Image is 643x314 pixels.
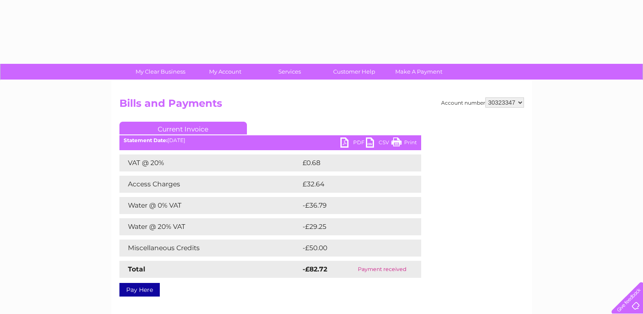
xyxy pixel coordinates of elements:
td: VAT @ 20% [119,154,300,171]
a: PDF [340,137,366,150]
td: -£29.25 [300,218,405,235]
td: Water @ 0% VAT [119,197,300,214]
td: -£36.79 [300,197,405,214]
a: Print [391,137,417,150]
td: -£50.00 [300,240,406,257]
div: Account number [441,97,524,108]
td: Water @ 20% VAT [119,218,300,235]
td: £32.64 [300,176,404,193]
strong: -£82.72 [303,265,327,273]
a: My Account [190,64,260,80]
b: Statement Date: [124,137,167,143]
a: Make A Payment [384,64,454,80]
td: Access Charges [119,176,300,193]
a: My Clear Business [125,64,195,80]
a: Customer Help [319,64,389,80]
strong: Total [128,265,145,273]
a: CSV [366,137,391,150]
a: Current Invoice [119,122,247,134]
h2: Bills and Payments [119,97,524,114]
td: Miscellaneous Credits [119,240,300,257]
td: Payment received [343,261,421,278]
div: [DATE] [119,137,421,143]
a: Services [255,64,325,80]
td: £0.68 [300,154,402,171]
a: Pay Here [119,283,160,297]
